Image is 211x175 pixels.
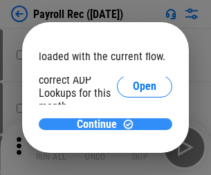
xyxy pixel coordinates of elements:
img: Continue [122,118,134,130]
button: Open [117,75,172,98]
button: ContinueContinue [39,118,172,130]
div: Please select the correct ADP Lookups for this month [39,60,117,113]
span: Continue [77,119,117,130]
span: Open [133,81,156,92]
